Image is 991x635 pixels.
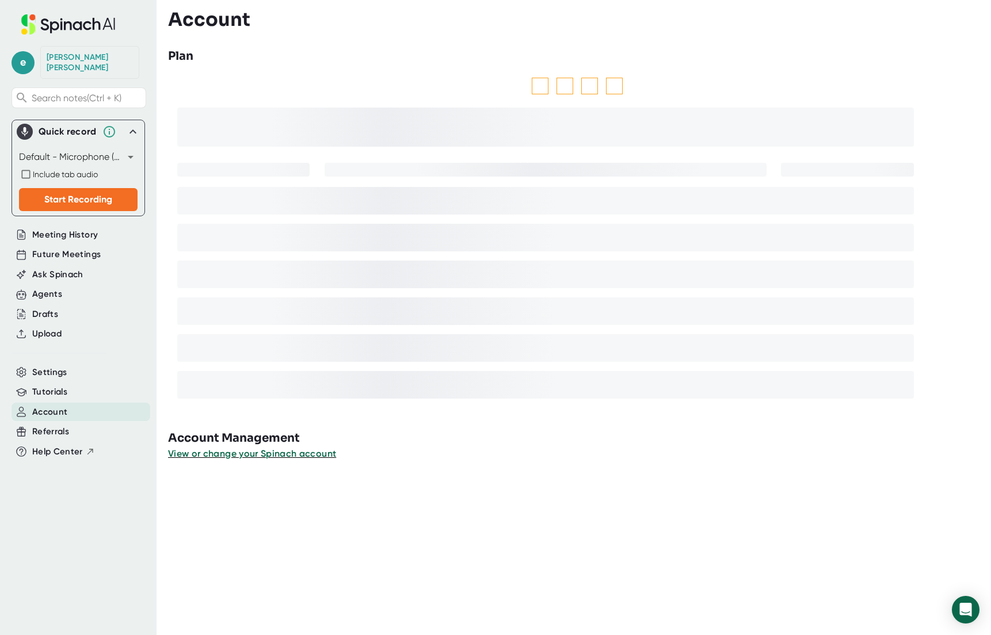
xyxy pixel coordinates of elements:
span: Start Recording [44,194,112,205]
button: Meeting History [32,228,98,242]
button: Tutorials [32,385,67,399]
div: Evan Reiser [47,52,133,72]
span: Search notes (Ctrl + K) [32,93,121,104]
button: Future Meetings [32,248,101,261]
button: Settings [32,366,67,379]
button: Drafts [32,308,58,321]
span: View or change your Spinach account [168,448,336,459]
h3: Account Management [168,430,991,447]
span: e [12,51,35,74]
button: Account [32,406,67,419]
button: Ask Spinach [32,268,83,281]
span: Include tab audio [33,170,98,179]
button: Help Center [32,445,95,458]
div: Open Intercom Messenger [952,596,979,623]
div: Quick record [17,120,140,143]
div: Quick record [39,126,97,137]
button: Agents [32,288,62,301]
span: Help Center [32,445,83,458]
button: Upload [32,327,62,341]
button: Referrals [32,425,69,438]
h3: Plan [168,48,193,65]
h3: Account [168,9,250,30]
button: Start Recording [19,188,138,211]
div: Default - Microphone (ATR2100x-USB Microphone) (0909:004d) [19,148,138,166]
button: View or change your Spinach account [168,447,336,461]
